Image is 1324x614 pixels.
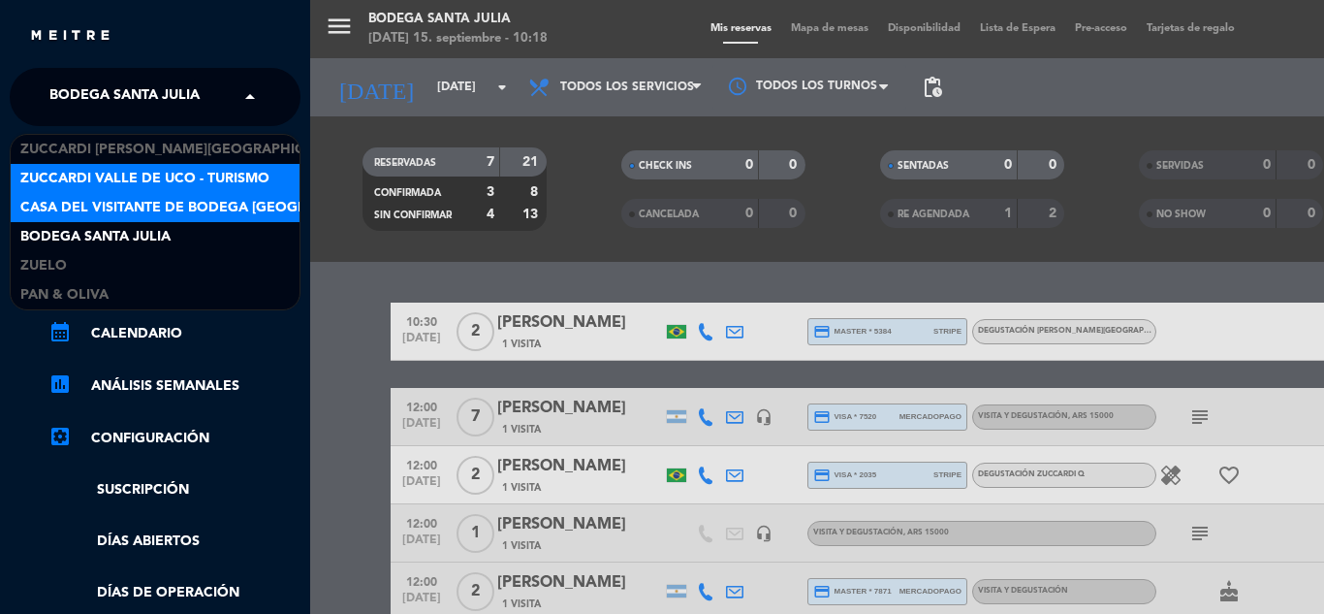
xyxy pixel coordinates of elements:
[48,427,300,450] a: Configuración
[48,479,300,501] a: Suscripción
[48,320,72,343] i: calendar_month
[20,139,598,161] span: Zuccardi [PERSON_NAME][GEOGRAPHIC_DATA] - Restaurant [GEOGRAPHIC_DATA]
[48,374,300,398] a: assessmentANÁLISIS SEMANALES
[48,372,72,396] i: assessment
[48,582,300,604] a: Días de Operación
[20,168,269,190] span: Zuccardi Valle de Uco - Turismo
[29,29,111,44] img: MEITRE
[20,197,508,219] span: Casa del Visitante de Bodega [GEOGRAPHIC_DATA][PERSON_NAME]
[48,425,72,448] i: settings_applications
[48,322,300,345] a: calendar_monthCalendario
[49,77,200,117] span: Bodega Santa Julia
[48,531,300,553] a: Días abiertos
[20,255,67,277] span: Zuelo
[20,284,109,307] span: Pan & Oliva
[20,226,171,248] span: Bodega Santa Julia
